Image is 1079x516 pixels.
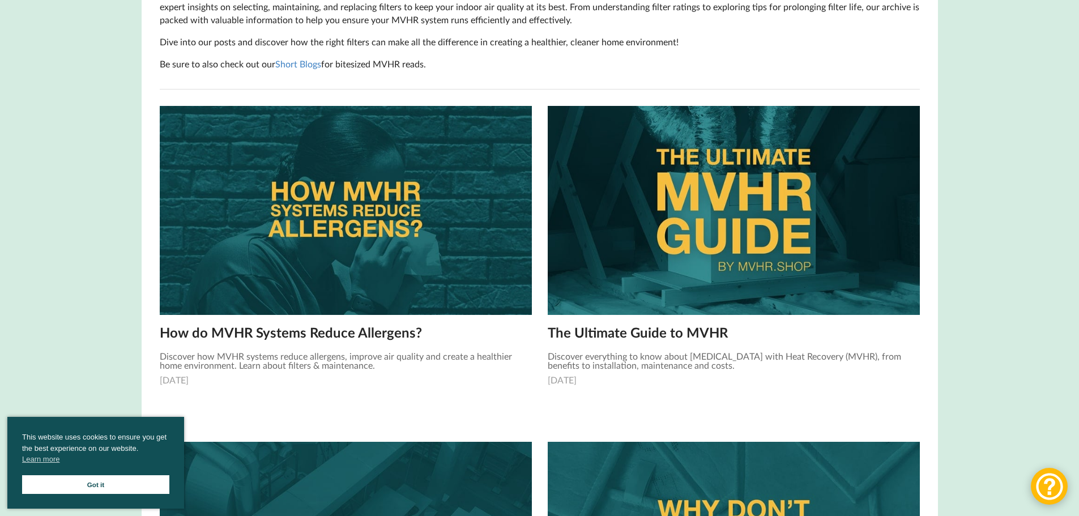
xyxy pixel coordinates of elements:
[160,106,532,315] img: How do MVHR Systems Reduce Allergens?
[160,36,920,49] p: Dive into our posts and discover how the right filters can make all the difference in creating a ...
[22,454,59,465] a: cookies - Learn more
[160,324,422,340] a: How do MVHR Systems Reduce Allergens?
[160,374,532,385] div: [DATE]
[548,351,901,370] span: Discover everything to know about [MEDICAL_DATA] with Heat Recovery (MVHR), from benefits to inst...
[22,475,169,494] a: Got it cookie
[548,106,920,315] img: The Ultimate Guide to MVHR
[160,58,920,71] p: Be sure to also check out our for bitesized MVHR reads.
[548,374,920,385] div: [DATE]
[7,417,184,509] div: cookieconsent
[548,324,728,340] a: The Ultimate Guide to MVHR
[22,432,169,468] span: This website uses cookies to ensure you get the best experience on our website.
[275,58,321,69] a: Short Blogs
[160,351,512,370] span: Discover how MVHR systems reduce allergens, improve air quality and create a healthier home envir...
